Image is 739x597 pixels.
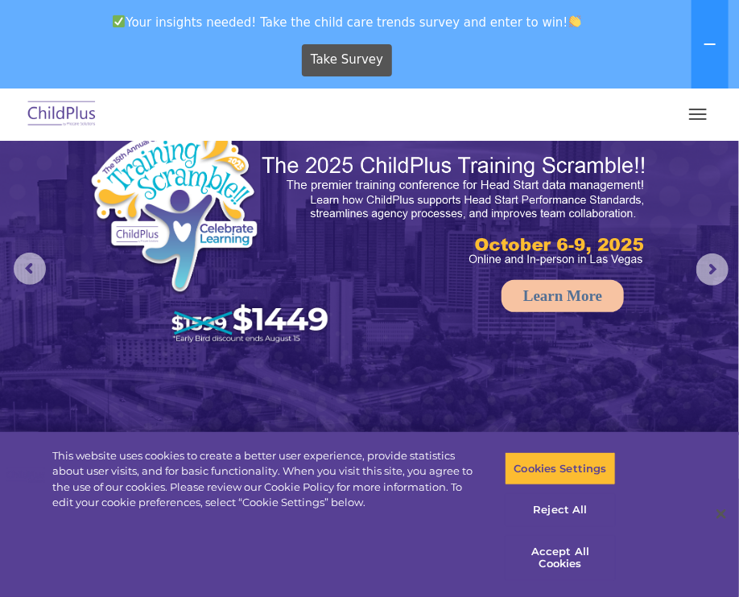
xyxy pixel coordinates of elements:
button: Cookies Settings [505,452,616,486]
button: Reject All [505,493,616,527]
img: 👏 [569,15,581,27]
img: ChildPlus by Procare Solutions [24,96,100,134]
img: ✅ [113,15,125,27]
span: Your insights needed! Take the child care trends survey and enter to win! [6,6,688,38]
button: Accept All Cookies [505,535,616,581]
button: Close [704,496,739,532]
span: Take Survey [311,46,383,74]
div: This website uses cookies to create a better user experience, provide statistics about user visit... [52,448,483,511]
a: Learn More [502,280,624,312]
a: Take Survey [302,44,393,76]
